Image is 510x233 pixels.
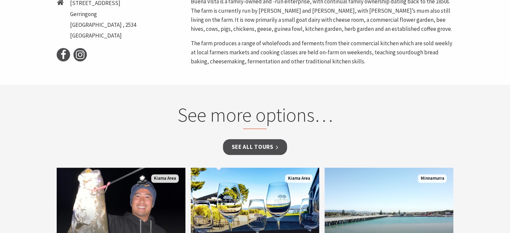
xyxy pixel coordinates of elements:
[285,174,313,183] span: Kiama Area
[70,20,136,30] li: [GEOGRAPHIC_DATA] , 2534
[151,174,179,183] span: Kiama Area
[223,139,287,155] a: See all Tours
[70,10,136,19] li: Gerringong
[418,174,447,183] span: Minnamurra
[127,103,383,129] h2: See more options…
[70,31,136,40] li: [GEOGRAPHIC_DATA]
[190,39,453,66] p: The farm produces a range of wholefoods and ferments from their commercial kitchen which are sold...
